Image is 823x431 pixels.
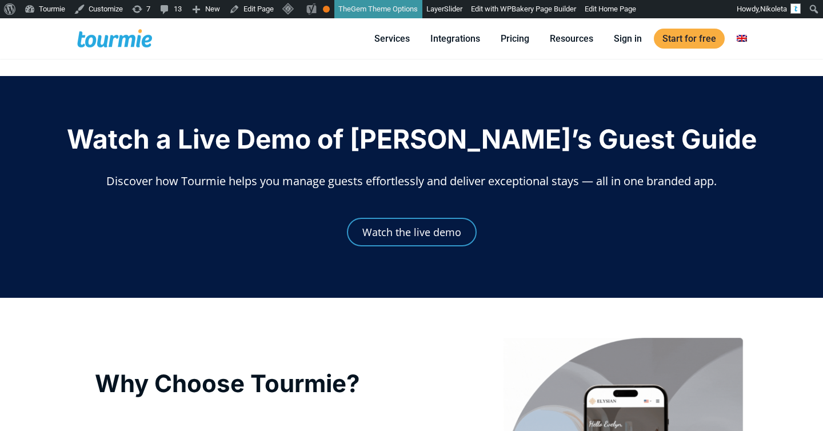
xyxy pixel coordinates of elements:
[492,31,538,46] a: Pricing
[67,123,757,155] span: Watch a Live Demo of [PERSON_NAME]’s Guest Guide
[106,173,717,189] span: Discover how Tourmie helps you manage guests effortlessly and deliver exceptional stays — all in ...
[366,31,418,46] a: Services
[760,5,787,13] span: Nikoleta
[541,31,602,46] a: Resources
[605,31,650,46] a: Sign in
[362,227,461,237] span: Watch the live demo
[323,6,330,13] div: OK
[728,31,756,46] a: Switch to
[654,29,725,49] a: Start for free
[347,218,477,246] a: Watch the live demo
[422,31,489,46] a: Integrations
